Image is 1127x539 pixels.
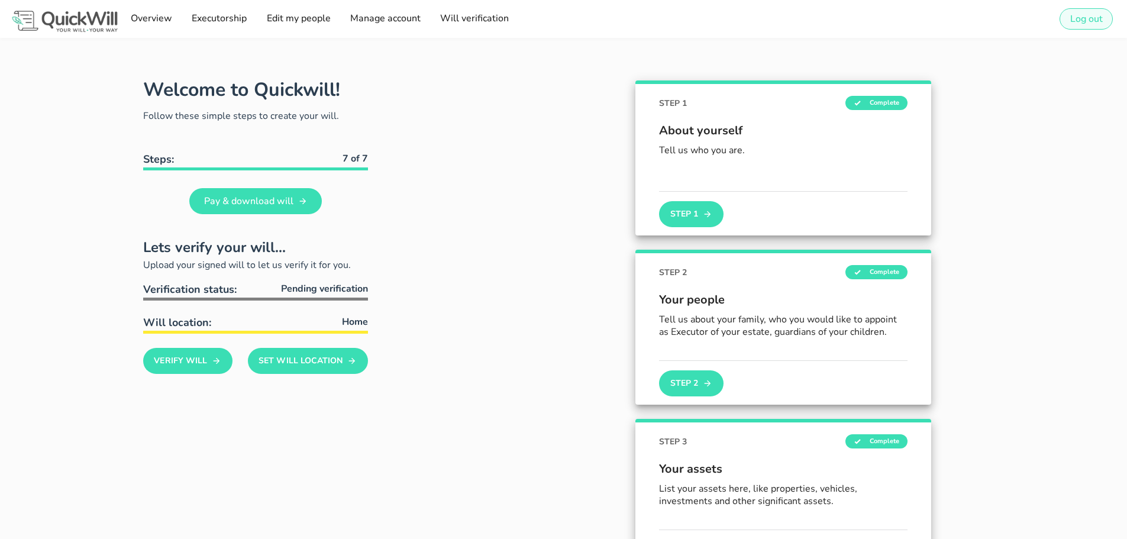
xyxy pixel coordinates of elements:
p: Tell us about your family, who you would like to appoint as Executor of your estate, guardians of... [659,314,908,338]
span: STEP 2 [659,266,687,279]
span: Will verification [440,12,509,25]
p: Upload your signed will to let us verify it for you. [143,258,368,272]
button: Step 2 [659,370,723,396]
b: 7 of 7 [343,152,368,165]
span: Log out [1070,12,1103,25]
img: Logo [9,8,120,34]
p: List your assets here, like properties, vehicles, investments and other significant assets. [659,483,908,508]
a: Overview [126,7,175,31]
span: Verification status: [143,282,237,296]
a: Will verification [436,7,512,31]
span: STEP 1 [659,97,687,109]
span: Overview [130,12,172,25]
span: Complete [845,96,908,110]
span: Will location: [143,315,211,330]
h2: Lets verify your will... [143,237,368,258]
span: Edit my people [266,12,330,25]
span: About yourself [659,122,908,140]
span: Pay & download will [204,195,293,208]
span: Complete [845,265,908,279]
h1: Welcome to Quickwill! [143,77,340,102]
p: Follow these simple steps to create your will. [143,109,368,123]
span: Home [342,315,368,329]
span: Your assets [659,460,908,478]
button: Set Will Location [248,348,368,374]
span: Complete [845,434,908,448]
a: Executorship [188,7,250,31]
a: Manage account [346,7,424,31]
span: Your people [659,291,908,309]
span: Executorship [191,12,247,25]
button: Log out [1060,8,1113,30]
button: Step 1 [659,201,723,227]
button: Verify Will [143,348,232,374]
b: Steps: [143,152,174,166]
a: Edit my people [262,7,334,31]
span: Manage account [350,12,421,25]
a: Pay & download will [189,188,322,214]
span: Pending verification [281,282,368,296]
span: STEP 3 [659,435,687,448]
p: Tell us who you are. [659,144,908,157]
